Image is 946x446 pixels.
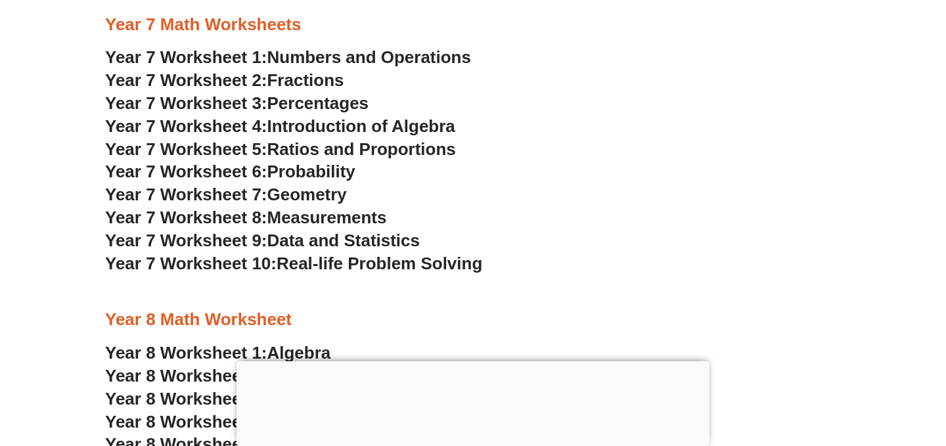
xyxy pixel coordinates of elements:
span: Percentages [267,93,369,113]
span: Year 7 Worksheet 10: [105,254,277,273]
span: Year 8 Worksheet 3: [105,389,267,409]
span: Probability [267,162,355,181]
a: Year 7 Worksheet 9:Data and Statistics [105,231,420,250]
iframe: Chat Widget [721,298,946,446]
a: Year 8 Worksheet 4:Probability [105,412,355,432]
span: Year 7 Worksheet 7: [105,185,267,204]
a: Year 7 Worksheet 10:Real-life Problem Solving [105,254,482,273]
span: Data and Statistics [267,231,420,250]
a: Year 7 Worksheet 6:Probability [105,162,355,181]
span: Year 8 Worksheet 1: [105,343,267,363]
span: Fractions [267,70,344,90]
span: Real-life Problem Solving [277,254,482,273]
a: Year 7 Worksheet 8:Measurements [105,208,386,227]
a: Year 7 Worksheet 1:Numbers and Operations [105,47,471,67]
span: Geometry [267,185,347,204]
a: Year 8 Worksheet 1:Algebra [105,343,330,363]
span: Algebra [267,343,331,363]
span: Numbers and Operations [267,47,471,67]
span: Year 7 Worksheet 8: [105,208,267,227]
span: Year 7 Worksheet 3: [105,93,267,113]
span: Year 8 Worksheet 4: [105,412,267,432]
a: Year 8 Worksheet 3:[PERSON_NAME]'s theorem [105,389,496,409]
span: Year 7 Worksheet 2: [105,70,267,90]
a: Year 7 Worksheet 3:Percentages [105,93,369,113]
a: Year 7 Worksheet 2:Fractions [105,70,344,90]
span: Year 7 Worksheet 4: [105,116,267,136]
span: Introduction of Algebra [267,116,455,136]
span: Year 7 Worksheet 1: [105,47,267,67]
span: Year 8 Worksheet 2: [105,366,267,386]
a: Year 7 Worksheet 4:Introduction of Algebra [105,116,455,136]
h3: Year 8 Math Worksheet [105,309,841,331]
span: Ratios and Proportions [267,139,456,159]
span: Year 7 Worksheet 6: [105,162,267,181]
a: Year 8 Worksheet 2:Working with numbers [105,366,451,386]
span: Year 7 Worksheet 5: [105,139,267,159]
h3: Year 7 Math Worksheets [105,14,841,36]
iframe: Advertisement [236,361,709,443]
span: Measurements [267,208,387,227]
span: Year 7 Worksheet 9: [105,231,267,250]
a: Year 7 Worksheet 7:Geometry [105,185,347,204]
a: Year 7 Worksheet 5:Ratios and Proportions [105,139,456,159]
